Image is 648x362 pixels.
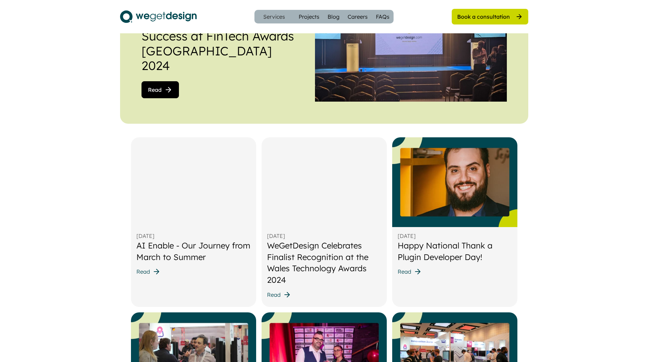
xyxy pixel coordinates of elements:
a: FAQs [376,13,389,21]
a: Careers [348,13,368,21]
img: yH5BAEAAAAALAAAAAABAAEAAAIBRAA7 [131,137,256,227]
a: Projects [299,13,319,21]
div: AI Enable - Our Journey from March to Summer [136,240,251,263]
div: WeGetDesign Celebrates Finalist Recognition at the Wales Technology Awards 2024 [267,240,381,286]
button: Read [398,268,422,276]
span: Read [398,269,411,274]
a: Blog [328,13,339,21]
div: [DATE] [267,232,285,240]
img: Copy%20of%20WGD%20Blog%20Thumbnail%20%285%29.png [392,137,517,227]
div: WeGetDesign Celebrates Success at FinTech Awards [GEOGRAPHIC_DATA] 2024 [142,14,301,73]
img: yH5BAEAAAAALAAAAAABAAEAAAIBRAA7 [262,137,387,227]
div: Happy National Thank a Plugin Developer Day! [398,240,512,263]
span: Read [136,269,150,274]
button: Read [142,81,179,98]
div: [DATE] [398,232,416,240]
div: Services [261,14,288,19]
img: logo.svg [120,8,197,25]
div: Book a consultation [457,13,510,20]
span: Read [148,87,162,92]
button: Read [267,291,291,299]
div: [DATE] [136,232,154,240]
button: Read [136,268,161,276]
span: Read [267,292,281,297]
